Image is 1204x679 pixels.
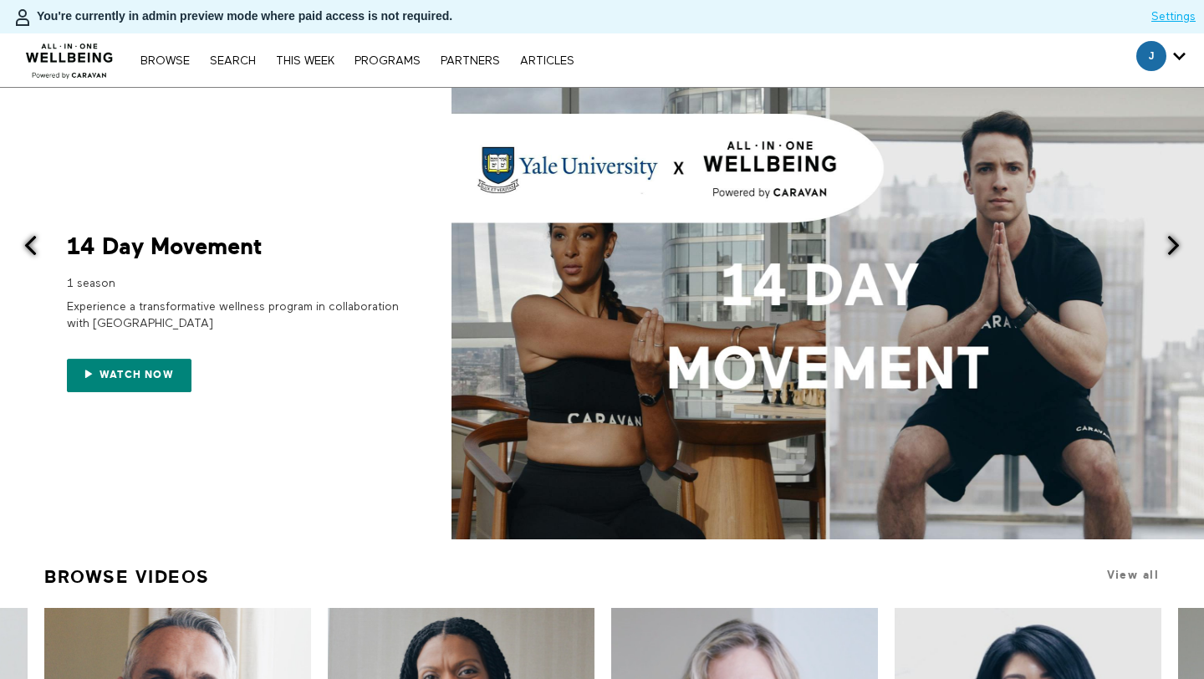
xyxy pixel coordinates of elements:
nav: Primary [132,52,582,69]
img: person-bdfc0eaa9744423c596e6e1c01710c89950b1dff7c83b5d61d716cfd8139584f.svg [13,8,33,28]
div: Secondary [1124,33,1198,87]
a: ARTICLES [512,55,583,67]
a: THIS WEEK [268,55,343,67]
a: Browse Videos [44,559,210,595]
a: Browse [132,55,198,67]
a: PARTNERS [432,55,508,67]
a: View all [1107,569,1159,581]
a: PROGRAMS [346,55,429,67]
img: CARAVAN [19,31,120,81]
a: Search [202,55,264,67]
a: Settings [1151,8,1196,25]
